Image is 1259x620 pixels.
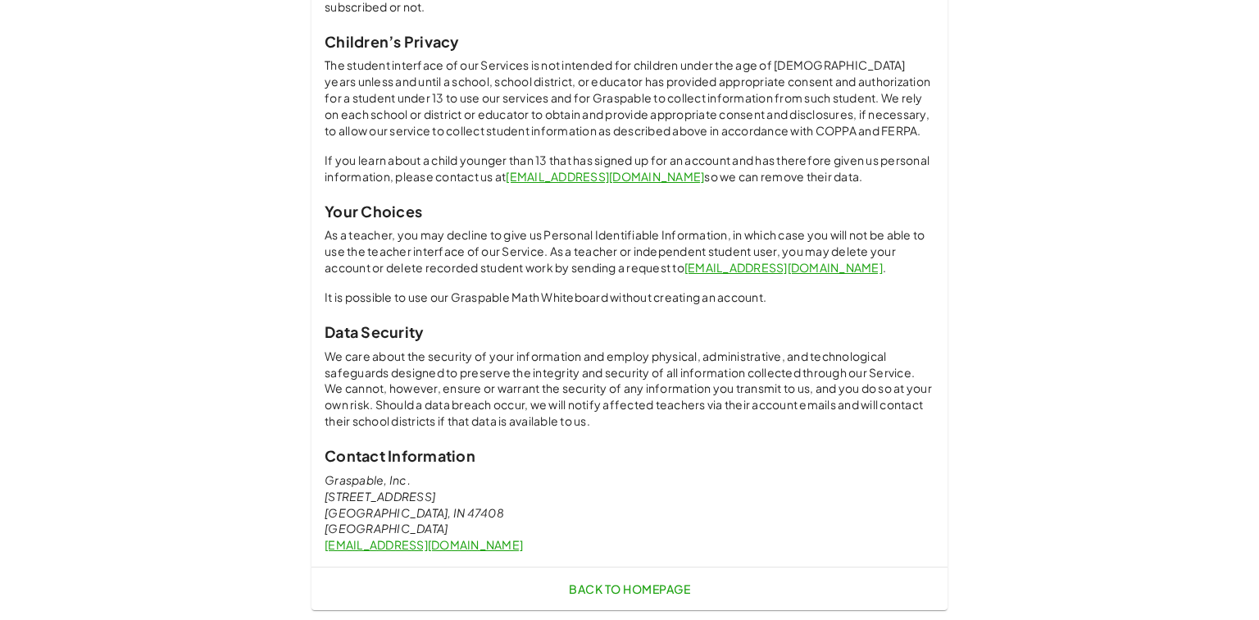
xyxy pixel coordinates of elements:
[325,289,934,306] p: It is possible to use our Graspable Math Whiteboard without creating an account.
[325,349,934,431] p: We care about the security of your information and employ physical, administrative, and technolog...
[325,57,934,139] p: The student interface of our Services is not intended for children under the age of [DEMOGRAPHIC_...
[325,202,934,221] h3: Your Choices
[325,537,523,552] a: [EMAIL_ADDRESS][DOMAIN_NAME]
[325,227,934,276] p: As a teacher, you may decline to give us Personal Identifiable Information, in which case you wil...
[684,260,883,275] a: [EMAIL_ADDRESS][DOMAIN_NAME]
[506,169,704,184] a: [EMAIL_ADDRESS][DOMAIN_NAME]
[562,574,697,604] a: Back to Homepage
[325,472,934,538] address: Graspable, Inc. [STREET_ADDRESS] [GEOGRAPHIC_DATA], IN 47408 [GEOGRAPHIC_DATA]
[325,446,934,465] h3: Contact Information
[325,322,934,341] h3: Data Security
[325,153,934,185] p: If you learn about a child younger than 13 that has signed up for an account and has therefore gi...
[325,32,934,51] h3: Children’s Privacy
[569,581,690,596] span: Back to Homepage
